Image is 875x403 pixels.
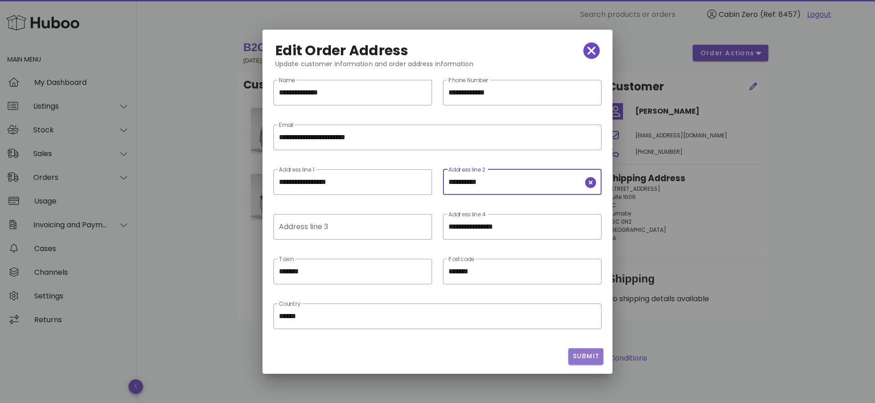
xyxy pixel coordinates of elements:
[279,167,314,173] label: Address line 1
[275,43,409,58] h2: Edit Order Address
[448,77,489,84] label: Phone Number
[279,77,295,84] label: Name
[268,59,607,76] div: Update customer information and order address information
[279,301,301,308] label: Country
[585,177,596,188] button: clear icon
[448,167,485,173] label: Address line 2
[448,256,474,263] label: Postcode
[572,351,600,361] span: Submit
[279,256,293,263] label: Town
[448,211,486,218] label: Address line 4
[279,122,293,129] label: Email
[568,348,603,365] button: Submit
